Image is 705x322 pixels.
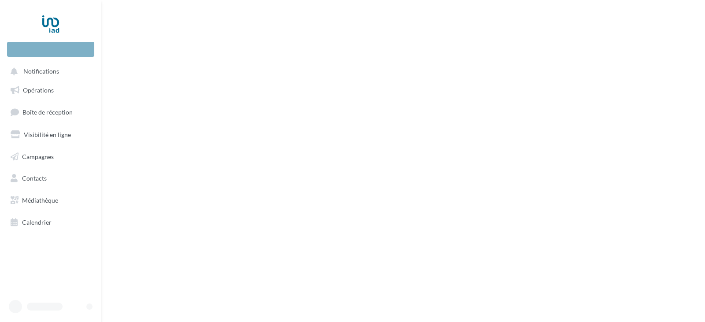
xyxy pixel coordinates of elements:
[5,103,96,122] a: Boîte de réception
[5,126,96,144] a: Visibilité en ligne
[22,174,47,182] span: Contacts
[5,81,96,100] a: Opérations
[23,86,54,94] span: Opérations
[22,152,54,160] span: Campagnes
[7,42,94,57] div: Nouvelle campagne
[23,68,59,75] span: Notifications
[24,131,71,138] span: Visibilité en ligne
[5,169,96,188] a: Contacts
[22,108,73,116] span: Boîte de réception
[5,148,96,166] a: Campagnes
[22,196,58,204] span: Médiathèque
[5,213,96,232] a: Calendrier
[5,191,96,210] a: Médiathèque
[22,218,52,226] span: Calendrier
